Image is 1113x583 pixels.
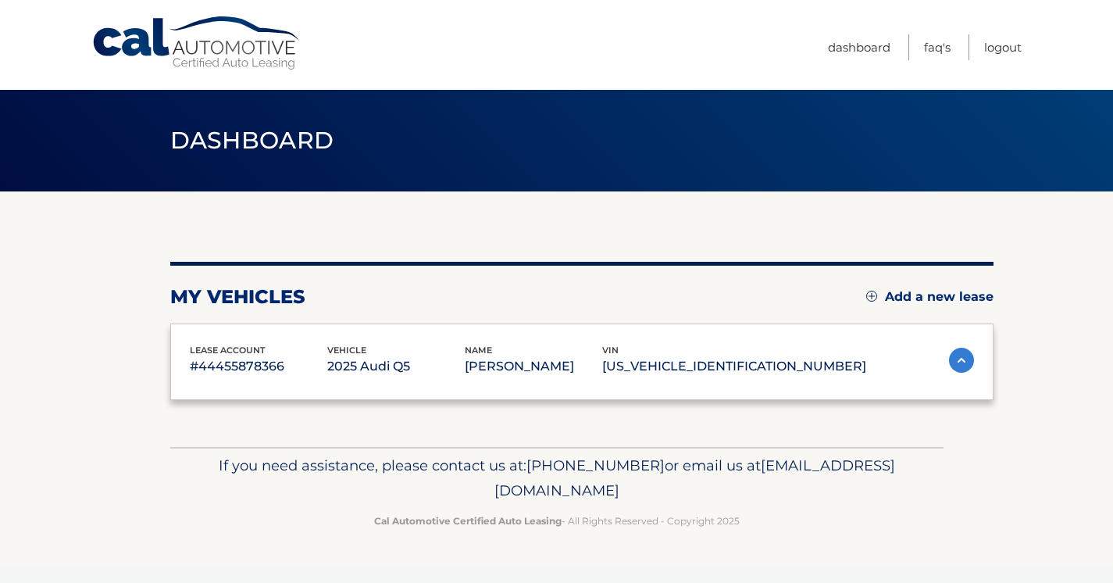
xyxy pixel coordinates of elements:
[924,34,951,60] a: FAQ's
[180,453,933,503] p: If you need assistance, please contact us at: or email us at
[828,34,890,60] a: Dashboard
[465,345,492,356] span: name
[602,345,619,356] span: vin
[190,356,327,377] p: #44455878366
[465,356,602,377] p: [PERSON_NAME]
[526,456,665,474] span: [PHONE_NUMBER]
[984,34,1022,60] a: Logout
[170,285,305,309] h2: my vehicles
[866,291,877,302] img: add.svg
[949,348,974,373] img: accordion-active.svg
[374,515,562,527] strong: Cal Automotive Certified Auto Leasing
[170,126,334,155] span: Dashboard
[180,513,933,529] p: - All Rights Reserved - Copyright 2025
[327,345,366,356] span: vehicle
[327,356,465,377] p: 2025 Audi Q5
[866,289,993,305] a: Add a new lease
[602,356,866,377] p: [US_VEHICLE_IDENTIFICATION_NUMBER]
[91,16,302,71] a: Cal Automotive
[190,345,266,356] span: lease account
